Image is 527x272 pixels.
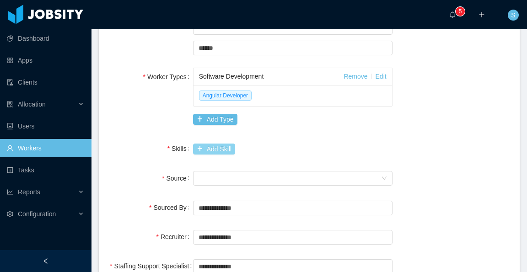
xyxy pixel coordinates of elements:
[162,175,193,182] label: Source
[156,233,193,240] label: Recruiter
[382,205,387,210] i: icon: close-circle
[479,11,485,18] i: icon: plus
[199,91,252,101] span: Angular Developer
[7,29,84,48] a: icon: pie-chartDashboard
[449,11,456,18] i: icon: bell
[382,45,387,50] i: icon: close-circle
[167,145,193,152] label: Skills
[382,263,387,269] i: icon: close-circle
[7,73,84,91] a: icon: auditClients
[459,7,462,16] p: 5
[382,234,387,240] i: icon: close-circle
[143,73,193,80] label: Worker Types
[18,101,46,108] span: Allocation
[199,68,344,85] div: Software Development
[110,262,195,270] label: Staffing Support Specialist
[7,139,84,157] a: icon: userWorkers
[7,189,13,195] i: icon: line-chart
[456,7,465,16] sup: 5
[193,114,237,125] button: icon: plusAdd Type
[7,117,84,135] a: icon: robotUsers
[7,211,13,217] i: icon: setting
[18,210,56,218] span: Configuration
[193,144,235,155] button: icon: plusAdd Skill
[7,101,13,107] i: icon: solution
[511,10,515,21] span: S
[158,23,193,31] label: Location
[7,51,84,69] a: icon: appstoreApps
[344,73,367,80] a: Remove
[376,73,387,80] a: Edit
[7,161,84,179] a: icon: profileTasks
[382,176,387,181] i: icon: close-circle
[18,188,40,196] span: Reports
[149,204,193,211] label: Sourced By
